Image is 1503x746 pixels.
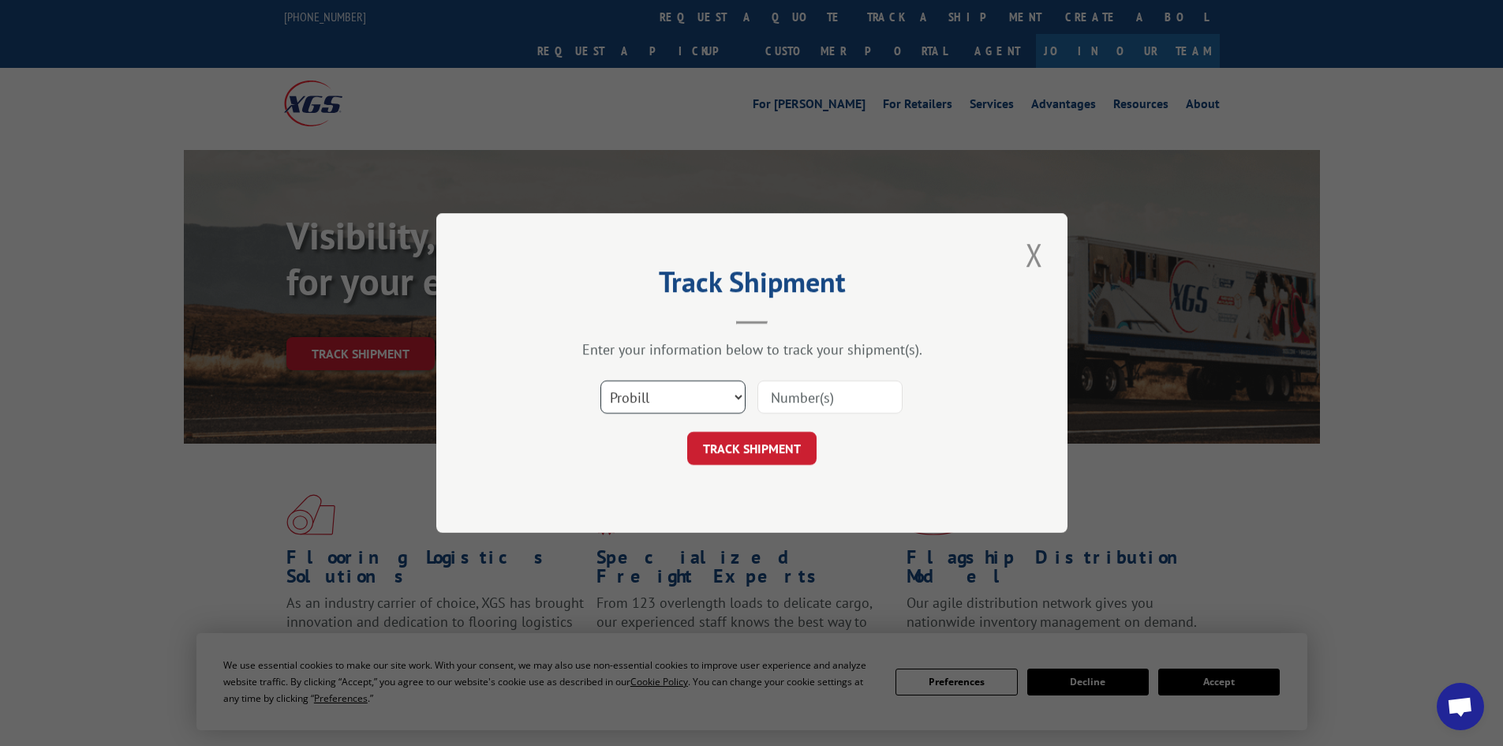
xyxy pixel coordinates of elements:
input: Number(s) [757,380,903,414]
button: TRACK SHIPMENT [687,432,817,465]
h2: Track Shipment [515,271,989,301]
div: Enter your information below to track your shipment(s). [515,340,989,358]
button: Close modal [1021,233,1048,276]
a: Open chat [1437,683,1484,730]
